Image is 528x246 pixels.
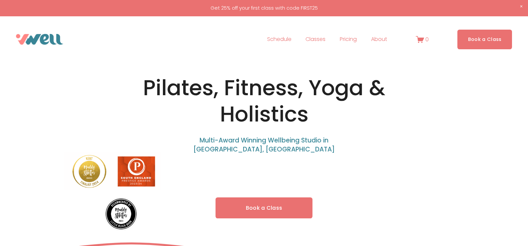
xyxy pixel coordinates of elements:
img: VWell [16,34,63,45]
a: Schedule [267,34,291,45]
a: Book a Class [216,197,313,218]
span: Classes [305,35,325,44]
h1: Pilates, Fitness, Yoga & Holistics [115,75,413,127]
span: 0 [425,36,429,43]
a: Pricing [340,34,357,45]
a: 0 items in cart [416,35,429,44]
a: Book a Class [457,30,512,49]
a: folder dropdown [371,34,387,45]
a: folder dropdown [305,34,325,45]
span: About [371,35,387,44]
span: Multi-Award Winning Wellbeing Studio in [GEOGRAPHIC_DATA], [GEOGRAPHIC_DATA] [193,136,335,154]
